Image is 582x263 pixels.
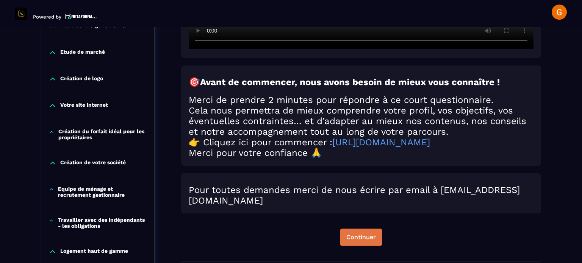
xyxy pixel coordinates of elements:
[189,137,533,148] h2: 👉 Cliquez ici pour commencer :
[60,102,108,109] p: Votre site internet
[189,77,533,87] h2: 🎯
[189,105,533,137] h2: Cela nous permettra de mieux comprendre votre profil, vos objectifs, vos éventuelles contraintes…...
[189,185,533,206] h2: Pour toutes demandes merci de nous écrire par email à [EMAIL_ADDRESS][DOMAIN_NAME]
[340,229,382,246] button: Continuer
[58,217,147,229] p: Travailler avec des indépendants - les obligations
[60,75,103,83] p: Création de logo
[189,95,533,105] h2: Merci de prendre 2 minutes pour répondre à ce court questionnaire.
[58,128,147,140] p: Création du forfait idéal pour les propriétaires
[346,233,376,241] div: Continuer
[65,13,97,20] img: logo
[189,148,533,158] h2: Merci pour votre confiance 🙏
[60,159,126,167] p: Création de votre société
[58,186,147,198] p: Equipe de ménage et recrutement gestionnaire
[60,248,128,255] p: Logement haut de gamme
[33,14,61,20] p: Powered by
[200,77,500,87] strong: Avant de commencer, nous avons besoin de mieux vous connaître !
[15,8,27,20] img: logo-branding
[332,137,430,148] a: [URL][DOMAIN_NAME]
[60,49,105,56] p: Etude de marché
